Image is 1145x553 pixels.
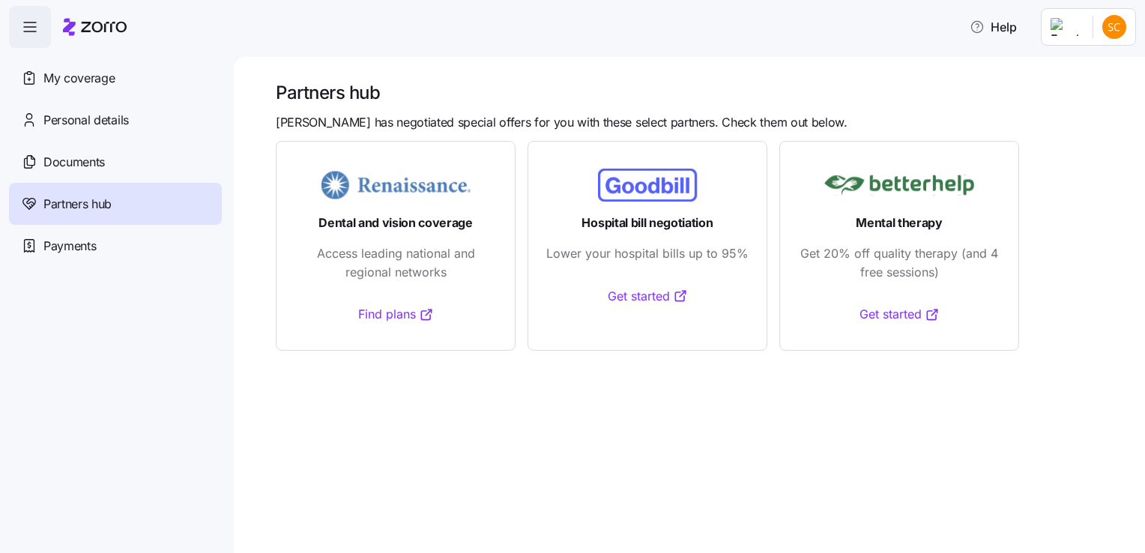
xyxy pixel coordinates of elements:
[798,244,1000,282] span: Get 20% off quality therapy (and 4 free sessions)
[1051,18,1081,36] img: Employer logo
[608,287,688,306] a: Get started
[294,244,497,282] span: Access leading national and regional networks
[43,195,112,214] span: Partners hub
[970,18,1017,36] span: Help
[276,113,848,132] span: [PERSON_NAME] has negotiated special offers for you with these select partners. Check them out be...
[318,214,473,232] span: Dental and vision coverage
[856,214,943,232] span: Mental therapy
[43,153,105,172] span: Documents
[9,183,222,225] a: Partners hub
[358,305,434,324] a: Find plans
[43,237,96,256] span: Payments
[859,305,940,324] a: Get started
[1102,15,1126,39] img: 32d70cdd8a5c0f196babc351a2071caa
[9,225,222,267] a: Payments
[43,69,115,88] span: My coverage
[9,99,222,141] a: Personal details
[581,214,713,232] span: Hospital bill negotiation
[546,244,749,263] span: Lower your hospital bills up to 95%
[958,12,1029,42] button: Help
[276,81,1124,104] h1: Partners hub
[9,57,222,99] a: My coverage
[9,141,222,183] a: Documents
[43,111,129,130] span: Personal details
